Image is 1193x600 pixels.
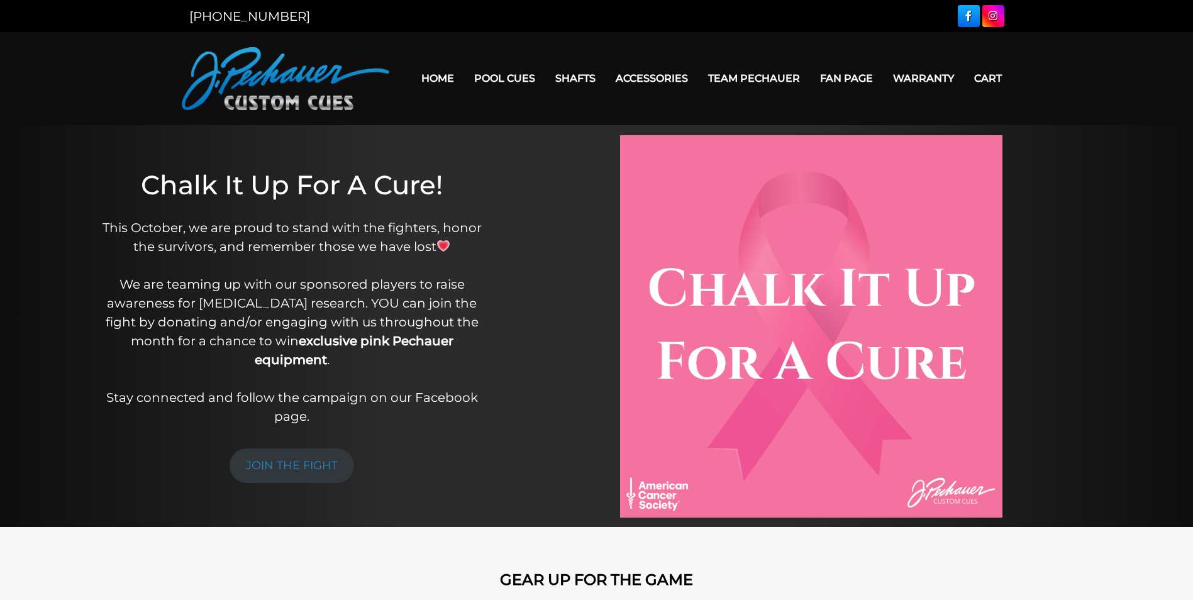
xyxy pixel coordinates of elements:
[500,570,693,589] strong: GEAR UP FOR THE GAME
[437,240,450,252] img: 💗
[545,62,606,94] a: Shafts
[606,62,698,94] a: Accessories
[182,47,389,110] img: Pechauer Custom Cues
[96,169,488,201] h1: Chalk It Up For A Cure!
[883,62,964,94] a: Warranty
[189,9,310,24] a: [PHONE_NUMBER]
[810,62,883,94] a: Fan Page
[411,62,464,94] a: Home
[230,448,354,483] a: JOIN THE FIGHT
[964,62,1012,94] a: Cart
[464,62,545,94] a: Pool Cues
[96,218,488,426] p: This October, we are proud to stand with the fighters, honor the survivors, and remember those we...
[255,333,453,367] strong: exclusive pink Pechauer equipment
[698,62,810,94] a: Team Pechauer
